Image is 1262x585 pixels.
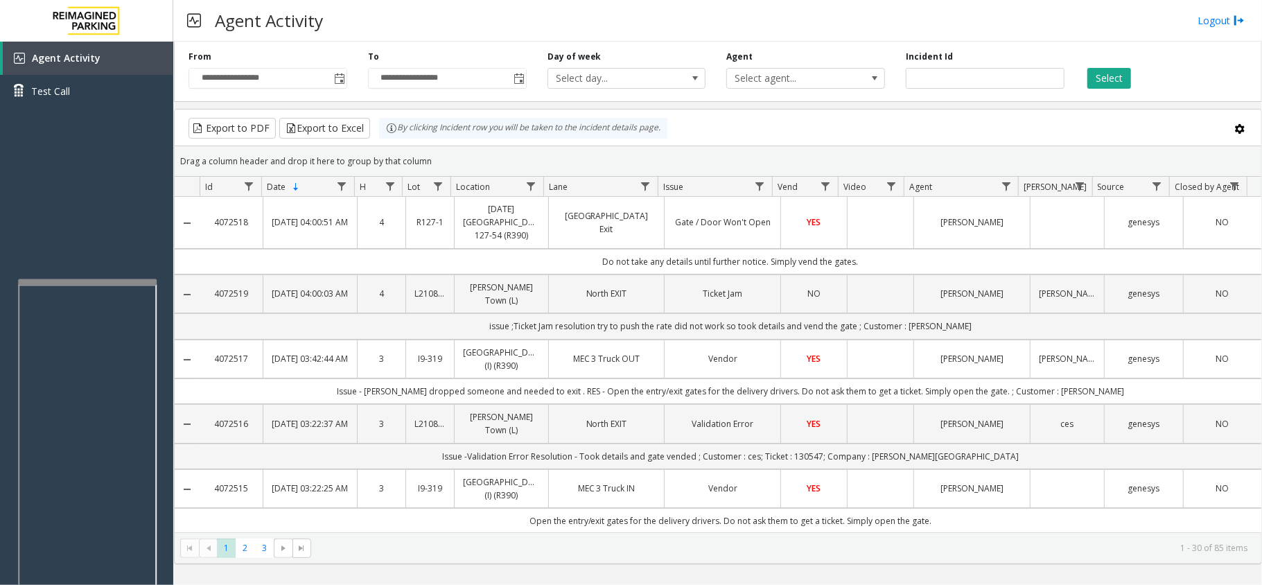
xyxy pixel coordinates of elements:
a: [DATE] 03:22:37 AM [272,417,349,430]
span: YES [807,353,821,365]
a: Collapse Details [175,218,200,229]
a: [PERSON_NAME] Town (L) [463,410,540,437]
a: I9-319 [414,482,446,495]
a: [GEOGRAPHIC_DATA] (I) (R390) [463,346,540,372]
a: 4072515 [208,482,254,495]
span: Go to the last page [296,543,307,554]
a: Vendor [673,482,772,495]
a: [PERSON_NAME] [1039,352,1096,365]
a: Logout [1198,13,1245,28]
span: [PERSON_NAME] [1024,181,1087,193]
a: Vend Filter Menu [816,177,835,195]
a: Collapse Details [175,484,200,495]
a: Date Filter Menu [333,177,351,195]
span: YES [807,216,821,228]
span: Id [205,181,213,193]
a: 3 [366,482,397,495]
a: Source Filter Menu [1148,177,1166,195]
label: Agent [726,51,753,63]
span: Lot [408,181,421,193]
a: [PERSON_NAME] [922,216,1022,229]
kendo-pager-info: 1 - 30 of 85 items [319,542,1247,554]
div: By clicking Incident row you will be taken to the incident details page. [379,118,667,139]
td: Do not take any details until further notice. Simply vend the gates. [200,249,1261,274]
a: L21088000 [414,417,446,430]
span: NO [1216,353,1229,365]
a: Agent Filter Menu [997,177,1015,195]
a: North EXIT [557,417,656,430]
a: MEC 3 Truck IN [557,482,656,495]
span: Video [843,181,866,193]
a: NO [1192,417,1253,430]
a: YES [789,417,839,430]
span: Test Call [31,84,70,98]
a: [DATE] 04:00:03 AM [272,287,349,300]
a: NO [1192,352,1253,365]
a: Collapse Details [175,354,200,365]
button: Export to PDF [189,118,276,139]
span: Select agent... [727,69,852,88]
span: Agent [909,181,932,193]
a: [PERSON_NAME] [1039,287,1096,300]
a: Parker Filter Menu [1070,177,1089,195]
span: NO [1216,216,1229,228]
a: Validation Error [673,417,772,430]
a: 4 [366,287,397,300]
span: Date [267,181,286,193]
a: R127-1 [414,216,446,229]
a: 4 [366,216,397,229]
a: Lane Filter Menu [636,177,655,195]
span: Select day... [548,69,674,88]
a: MEC 3 Truck OUT [557,352,656,365]
a: 4072517 [208,352,254,365]
label: To [368,51,379,63]
img: logout [1234,13,1245,28]
a: Closed by Agent Filter Menu [1225,177,1244,195]
a: 3 [366,352,397,365]
span: YES [807,482,821,494]
img: infoIcon.svg [386,123,397,134]
span: Sortable [290,182,301,193]
span: Page 3 [255,539,274,557]
span: Page 1 [217,539,236,557]
a: North EXIT [557,287,656,300]
a: 3 [366,417,397,430]
span: NO [1216,418,1229,430]
span: Go to the last page [292,539,311,558]
td: Issue - [PERSON_NAME] dropped someone and needed to exit . RES - Open the entry/exit gates for th... [200,378,1261,404]
span: Go to the next page [274,539,292,558]
span: Location [456,181,490,193]
a: [GEOGRAPHIC_DATA] Exit [557,209,656,236]
a: [DATE] 03:42:44 AM [272,352,349,365]
a: Lot Filter Menu [428,177,447,195]
img: pageIcon [187,3,201,37]
label: From [189,51,211,63]
a: Agent Activity [3,42,173,75]
a: genesys [1113,482,1174,495]
a: Gate / Door Won't Open [673,216,772,229]
span: YES [807,418,821,430]
img: 'icon' [14,53,25,64]
a: Location Filter Menu [522,177,541,195]
a: [GEOGRAPHIC_DATA] (I) (R390) [463,475,540,502]
a: genesys [1113,287,1174,300]
span: Source [1098,181,1125,193]
a: [DATE] 04:00:51 AM [272,216,349,229]
a: Id Filter Menu [240,177,258,195]
a: NO [1192,287,1253,300]
a: YES [789,482,839,495]
a: ces [1039,417,1096,430]
a: [PERSON_NAME] [922,287,1022,300]
a: [PERSON_NAME] [922,482,1022,495]
a: NO [1192,216,1253,229]
a: [PERSON_NAME] [922,417,1022,430]
span: Toggle popup [511,69,526,88]
span: Toggle popup [331,69,347,88]
a: Collapse Details [175,419,200,430]
span: NO [1216,482,1229,494]
span: Agent Activity [32,51,100,64]
span: Issue [663,181,683,193]
a: YES [789,216,839,229]
span: NO [1216,288,1229,299]
a: Issue Filter Menu [751,177,769,195]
